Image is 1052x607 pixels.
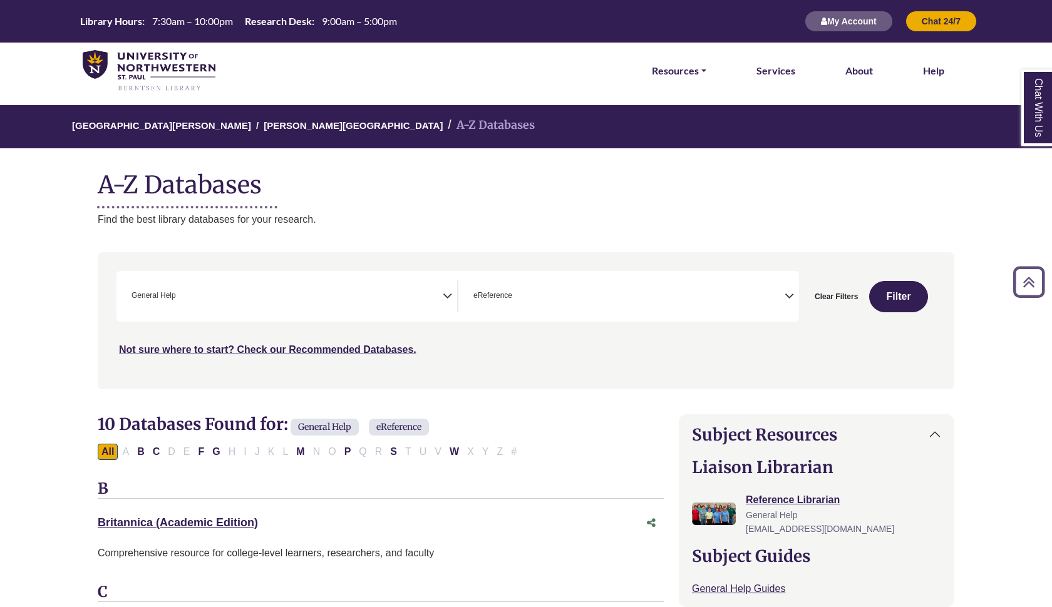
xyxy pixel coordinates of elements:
button: Filter Results S [386,444,401,460]
th: Research Desk: [240,14,315,28]
textarea: Search [515,292,520,302]
li: General Help [126,290,176,302]
button: Filter Results C [149,444,164,460]
a: Hours Today [75,14,402,29]
li: A-Z Databases [443,116,535,135]
span: eReference [369,419,429,436]
h2: Liaison Librarian [692,457,941,477]
div: Alpha-list to filter by first letter of database name [98,446,522,456]
nav: Search filters [98,252,954,389]
span: General Help [291,419,359,436]
textarea: Search [178,292,184,302]
th: Library Hours: [75,14,145,28]
button: Chat 24/7 [905,11,977,32]
h2: Subject Guides [692,546,941,566]
a: My Account [805,16,893,26]
a: Reference Librarian [746,494,840,505]
a: Resources [652,63,706,79]
button: Share this database [639,511,664,535]
button: Subject Resources [679,415,954,454]
button: Filter Results G [209,444,224,460]
a: About [845,63,873,79]
button: Filter Results F [194,444,208,460]
span: General Help [131,290,176,302]
a: Not sure where to start? Check our Recommended Databases. [119,344,416,355]
nav: breadcrumb [98,105,954,148]
a: Services [756,63,795,79]
button: Filter Results W [446,444,463,460]
li: eReference [468,290,512,302]
h1: A-Z Databases [98,161,954,199]
span: 9:00am – 5:00pm [322,15,397,27]
a: [GEOGRAPHIC_DATA][PERSON_NAME] [72,118,251,131]
a: [PERSON_NAME][GEOGRAPHIC_DATA] [264,118,443,131]
button: My Account [805,11,893,32]
a: General Help Guides [692,583,785,594]
button: Submit for Search Results [869,281,928,312]
table: Hours Today [75,14,402,26]
p: Comprehensive resource for college-level learners, researchers, and faculty [98,545,664,561]
button: Filter Results B [133,444,148,460]
p: Find the best library databases for your research. [98,212,954,228]
h3: B [98,480,664,499]
a: Help [923,63,944,79]
button: All [98,444,118,460]
a: Chat 24/7 [905,16,977,26]
a: Britannica (Academic Edition) [98,516,258,529]
span: 10 Databases Found for: [98,414,288,434]
button: Clear Filters [807,281,866,312]
span: General Help [746,510,798,520]
span: 7:30am – 10:00pm [152,15,233,27]
a: Back to Top [1009,273,1049,290]
span: eReference [473,290,512,302]
button: Filter Results M [292,444,308,460]
span: [EMAIL_ADDRESS][DOMAIN_NAME] [746,524,894,534]
h3: C [98,583,664,602]
img: Reference Librarian [692,502,736,525]
button: Filter Results P [341,444,355,460]
img: library_home [83,50,215,92]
